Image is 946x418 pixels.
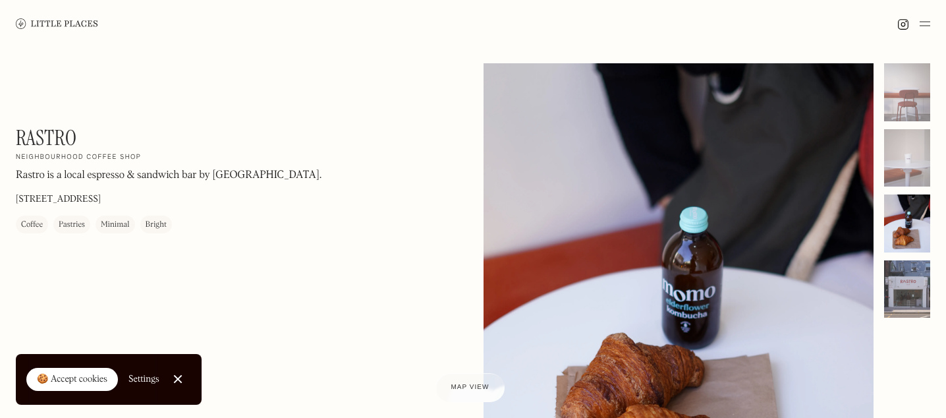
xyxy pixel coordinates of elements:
a: Settings [128,365,159,394]
p: [STREET_ADDRESS] [16,193,101,207]
span: Map view [451,384,489,391]
h2: Neighbourhood coffee shop [16,154,141,163]
h1: Rastro [16,125,77,150]
a: Close Cookie Popup [165,366,191,392]
div: Settings [128,374,159,384]
div: Coffee [21,219,43,232]
p: Rastro is a local espresso & sandwich bar by [GEOGRAPHIC_DATA]. [16,168,321,184]
a: Map view [435,373,505,402]
div: Bright [146,219,167,232]
div: Pastries [59,219,85,232]
div: Minimal [101,219,130,232]
div: 🍪 Accept cookies [37,373,107,386]
a: 🍪 Accept cookies [26,368,118,392]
